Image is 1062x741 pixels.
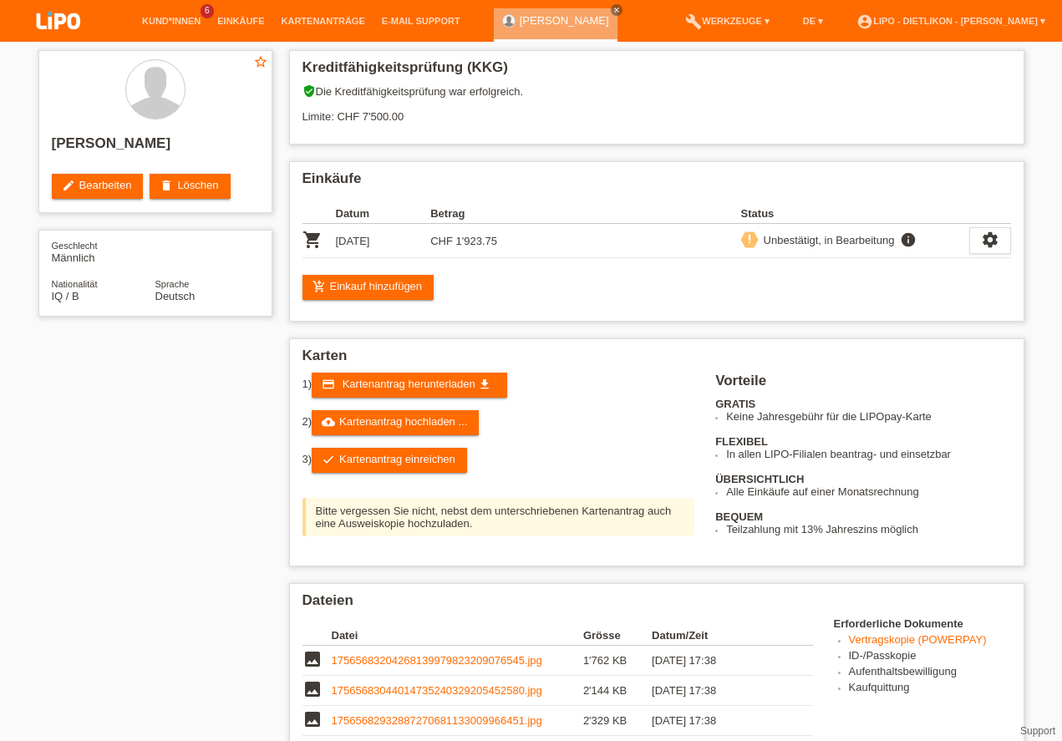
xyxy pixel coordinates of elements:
i: cloud_upload [322,415,335,429]
i: add_shopping_cart [313,280,326,293]
span: Irak / B / 23.09.2015 [52,290,79,302]
i: close [612,6,621,14]
th: Betrag [430,204,526,224]
a: checkKartenantrag einreichen [312,448,467,473]
div: Männlich [52,239,155,264]
a: Vertragskopie (POWERPAY) [849,633,987,646]
i: priority_high [744,233,755,245]
li: Keine Jahresgebühr für die LIPOpay-Karte [726,410,1010,423]
a: credit_card Kartenantrag herunterladen get_app [312,373,507,398]
span: 6 [201,4,214,18]
i: info [898,231,918,248]
i: account_circle [856,13,873,30]
a: Einkäufe [209,16,272,26]
i: get_app [478,378,491,391]
i: settings [981,231,999,249]
i: build [685,13,702,30]
h4: Erforderliche Dokumente [834,617,1011,630]
div: 2) [302,410,695,435]
a: star_border [253,54,268,72]
a: editBearbeiten [52,174,144,199]
a: 17565683204268139979823209076545.jpg [332,654,542,667]
b: FLEXIBEL [715,435,768,448]
a: deleteLöschen [150,174,230,199]
a: [PERSON_NAME] [520,14,609,27]
div: 1) [302,373,695,398]
a: 17565682932887270681133009966451.jpg [332,714,542,727]
th: Datei [332,626,583,646]
h2: Einkäufe [302,170,1011,195]
span: Deutsch [155,290,196,302]
td: 1'762 KB [583,646,652,676]
span: Geschlecht [52,241,98,251]
a: DE ▾ [795,16,831,26]
span: Kartenantrag herunterladen [343,378,475,390]
th: Status [741,204,969,224]
i: delete [160,179,173,192]
h2: Dateien [302,592,1011,617]
li: Kaufquittung [849,681,1011,697]
h2: [PERSON_NAME] [52,135,259,160]
td: [DATE] [336,224,431,258]
b: BEQUEM [715,510,763,523]
a: Kartenanträge [273,16,373,26]
td: CHF 1'923.75 [430,224,526,258]
a: close [611,4,622,16]
span: Nationalität [52,279,98,289]
i: check [322,453,335,466]
li: In allen LIPO-Filialen beantrag- und einsetzbar [726,448,1010,460]
div: 3) [302,448,695,473]
div: Bitte vergessen Sie nicht, nebst dem unterschriebenen Kartenantrag auch eine Ausweiskopie hochzul... [302,498,695,536]
li: Teilzahlung mit 13% Jahreszins möglich [726,523,1010,535]
a: cloud_uploadKartenantrag hochladen ... [312,410,479,435]
a: buildWerkzeuge ▾ [677,16,778,26]
td: [DATE] 17:38 [652,646,789,676]
li: ID-/Passkopie [849,649,1011,665]
a: LIPO pay [17,34,100,47]
b: ÜBERSICHTLICH [715,473,804,485]
th: Datum [336,204,431,224]
a: add_shopping_cartEinkauf hinzufügen [302,275,434,300]
h2: Kreditfähigkeitsprüfung (KKG) [302,59,1011,84]
a: Kund*innen [134,16,209,26]
h2: Karten [302,348,1011,373]
i: edit [62,179,75,192]
div: Die Kreditfähigkeitsprüfung war erfolgreich. Limite: CHF 7'500.00 [302,84,1011,135]
li: Alle Einkäufe auf einer Monatsrechnung [726,485,1010,498]
i: credit_card [322,378,335,391]
th: Grösse [583,626,652,646]
th: Datum/Zeit [652,626,789,646]
i: POSP00026863 [302,230,323,250]
td: [DATE] 17:38 [652,676,789,706]
i: verified_user [302,84,316,98]
td: 2'144 KB [583,676,652,706]
i: image [302,649,323,669]
li: Aufenthaltsbewilligung [849,665,1011,681]
i: star_border [253,54,268,69]
td: 2'329 KB [583,706,652,736]
a: E-Mail Support [373,16,469,26]
td: [DATE] 17:38 [652,706,789,736]
h2: Vorteile [715,373,1010,398]
b: GRATIS [715,398,755,410]
a: account_circleLIPO - Dietlikon - [PERSON_NAME] ▾ [848,16,1054,26]
span: Sprache [155,279,190,289]
a: Support [1020,725,1055,737]
i: image [302,709,323,729]
a: 17565683044014735240329205452580.jpg [332,684,542,697]
div: Unbestätigt, in Bearbeitung [759,231,895,249]
i: image [302,679,323,699]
